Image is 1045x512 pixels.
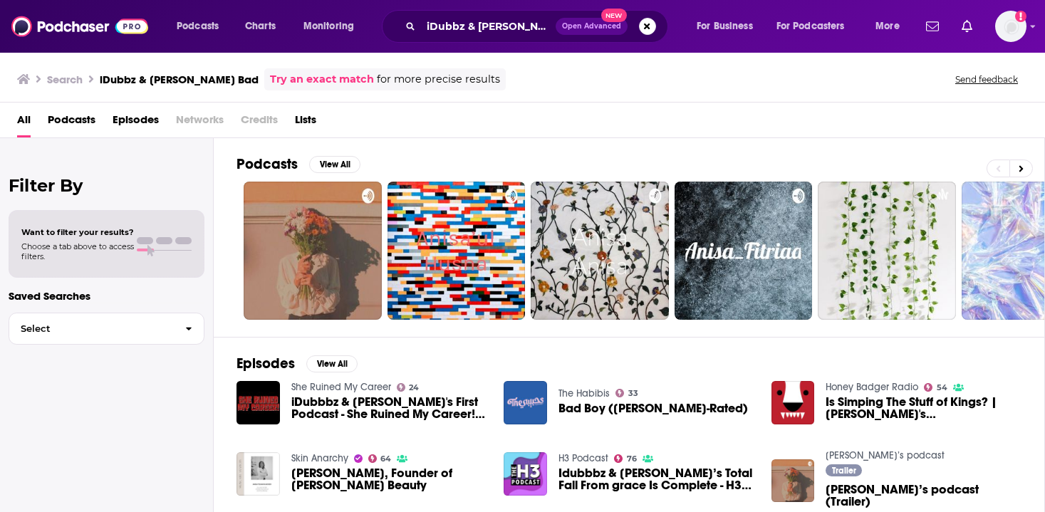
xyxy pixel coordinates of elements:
input: Search podcasts, credits, & more... [421,15,556,38]
div: Search podcasts, credits, & more... [395,10,682,43]
a: Anisa Telwar Kaicker, Founder of Anisa Beauty [291,467,487,491]
button: Send feedback [951,73,1022,85]
button: open menu [293,15,373,38]
button: View All [309,156,360,173]
span: for more precise results [377,71,500,88]
a: Episodes [113,108,159,137]
a: iDubbbz & Anisa's First Podcast - She Ruined My Career! #1 [291,396,487,420]
h2: Podcasts [236,155,298,173]
a: Show notifications dropdown [920,14,945,38]
a: Honey Badger Radio [826,381,918,393]
span: [PERSON_NAME], Founder of [PERSON_NAME] Beauty [291,467,487,491]
img: Podchaser - Follow, Share and Rate Podcasts [11,13,148,40]
span: More [875,16,900,36]
a: Try an exact match [270,71,374,88]
img: Bad Boy (Anisa-Rated) [504,381,547,424]
button: Show profile menu [995,11,1026,42]
img: Is Simping The Stuff of Kings? | Brian's Badger Lodge 4 [771,381,815,424]
a: Idubbbz & Anisa’s Total Fall From grace Is Complete - H3 Show #190 [558,467,754,491]
img: iDubbbz & Anisa's First Podcast - She Ruined My Career! #1 [236,381,280,424]
span: Podcasts [177,16,219,36]
img: Anisa Telwar Kaicker, Founder of Anisa Beauty [236,452,280,496]
h2: Episodes [236,355,295,372]
a: 76 [614,454,637,463]
button: open menu [687,15,771,38]
button: open menu [767,15,865,38]
button: Open AdvancedNew [556,18,628,35]
button: Select [9,313,204,345]
a: H3 Podcast [558,452,608,464]
a: Lists [295,108,316,137]
a: Skin Anarchy [291,452,348,464]
span: Bad Boy ([PERSON_NAME]-Rated) [558,402,748,414]
img: Anisa’s podcast (Trailer) [771,459,815,503]
span: 33 [628,390,638,397]
span: For Business [697,16,753,36]
button: View All [306,355,358,372]
a: The Habibis [558,387,610,399]
p: Saved Searches [9,289,204,303]
span: Want to filter your results? [21,227,134,237]
a: Bad Boy (Anisa-Rated) [558,402,748,414]
a: 33 [615,389,638,397]
span: Idubbbz & [PERSON_NAME]’s Total Fall From grace Is Complete - H3 Show #190 [558,467,754,491]
h3: iDubbz & [PERSON_NAME] Bad [100,73,259,86]
a: Show notifications dropdown [956,14,978,38]
img: User Profile [995,11,1026,42]
span: Networks [176,108,224,137]
span: Is Simping The Stuff of Kings? | [PERSON_NAME]'s [GEOGRAPHIC_DATA] 4 [826,396,1021,420]
a: Is Simping The Stuff of Kings? | Brian's Badger Lodge 4 [826,396,1021,420]
h2: Filter By [9,175,204,196]
span: [PERSON_NAME]’s podcast (Trailer) [826,484,1021,508]
a: Anisa’s podcast [826,449,945,461]
button: open menu [865,15,917,38]
img: Idubbbz & Anisa’s Total Fall From grace Is Complete - H3 Show #190 [504,452,547,496]
a: PodcastsView All [236,155,360,173]
span: Select [9,324,174,333]
span: Open Advanced [562,23,621,30]
a: EpisodesView All [236,355,358,372]
span: Choose a tab above to access filters. [21,241,134,261]
a: All [17,108,31,137]
a: Anisa’s podcast (Trailer) [826,484,1021,508]
span: iDubbbz & [PERSON_NAME]'s First Podcast - She Ruined My Career! #1 [291,396,487,420]
span: Trailer [832,466,856,475]
a: 24 [397,383,420,392]
span: Credits [241,108,278,137]
h3: Search [47,73,83,86]
span: Charts [245,16,276,36]
span: Monitoring [303,16,354,36]
span: 76 [627,456,637,462]
span: New [601,9,627,22]
a: 64 [368,454,392,463]
span: Logged in as sashagoldin [995,11,1026,42]
a: Charts [236,15,284,38]
a: She Ruined My Career [291,381,391,393]
span: For Podcasters [776,16,845,36]
a: Podcasts [48,108,95,137]
svg: Add a profile image [1015,11,1026,22]
span: 64 [380,456,391,462]
span: 54 [937,385,947,391]
span: 24 [409,385,419,391]
a: 54 [924,383,947,392]
button: open menu [167,15,237,38]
